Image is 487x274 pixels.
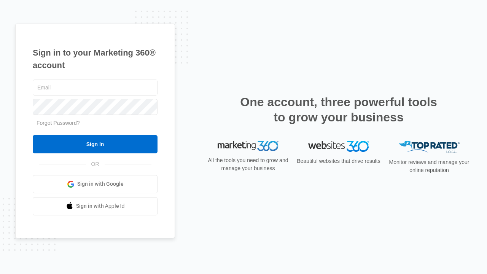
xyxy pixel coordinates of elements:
[205,156,291,172] p: All the tools you need to grow and manage your business
[399,141,460,153] img: Top Rated Local
[387,158,472,174] p: Monitor reviews and manage your online reputation
[218,141,279,151] img: Marketing 360
[76,202,125,210] span: Sign in with Apple Id
[33,46,158,72] h1: Sign in to your Marketing 360® account
[33,135,158,153] input: Sign In
[33,197,158,215] a: Sign in with Apple Id
[296,157,381,165] p: Beautiful websites that drive results
[37,120,80,126] a: Forgot Password?
[33,80,158,96] input: Email
[33,175,158,193] a: Sign in with Google
[86,160,105,168] span: OR
[238,94,439,125] h2: One account, three powerful tools to grow your business
[308,141,369,152] img: Websites 360
[77,180,124,188] span: Sign in with Google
